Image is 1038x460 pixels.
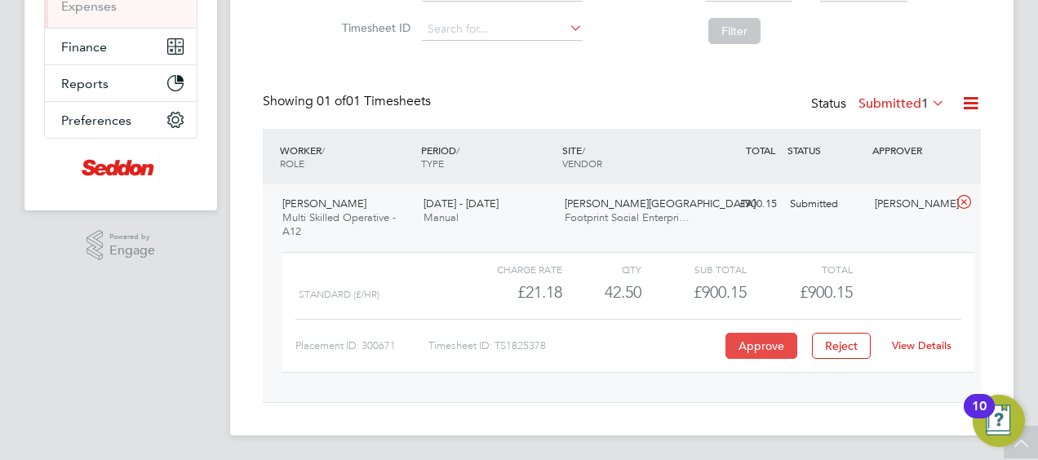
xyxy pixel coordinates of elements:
[892,338,951,352] a: View Details
[337,20,410,35] label: Timesheet ID
[783,191,868,218] div: Submitted
[282,197,366,210] span: [PERSON_NAME]
[417,135,558,178] div: PERIOD
[424,210,459,224] span: Manual
[746,144,775,157] span: TOTAL
[61,39,107,55] span: Finance
[562,279,641,306] div: 42.50
[280,157,304,170] span: ROLE
[61,113,131,128] span: Preferences
[562,259,641,279] div: QTY
[109,230,155,244] span: Powered by
[565,197,756,210] span: [PERSON_NAME][GEOGRAPHIC_DATA]
[868,135,953,165] div: APPROVER
[263,93,434,110] div: Showing
[428,333,721,359] div: Timesheet ID: TS1825378
[457,279,562,306] div: £21.18
[86,230,156,261] a: Powered byEngage
[424,197,499,210] span: [DATE] - [DATE]
[299,289,379,300] span: Standard (£/HR)
[973,395,1025,447] button: Open Resource Center, 10 new notifications
[61,76,109,91] span: Reports
[45,102,197,138] button: Preferences
[811,93,948,116] div: Status
[45,29,197,64] button: Finance
[421,157,444,170] span: TYPE
[317,93,346,109] span: 01 of
[456,144,459,157] span: /
[422,18,583,41] input: Search for...
[558,135,699,178] div: SITE
[641,259,747,279] div: Sub Total
[317,93,431,109] span: 01 Timesheets
[282,210,396,238] span: Multi Skilled Operative - A12
[322,144,325,157] span: /
[868,191,953,218] div: [PERSON_NAME]
[565,210,690,224] span: Footprint Social Enterpri…
[82,155,160,181] img: seddonconstruction-logo-retina.png
[800,282,853,302] span: £900.15
[457,259,562,279] div: Charge rate
[921,95,929,112] span: 1
[109,244,155,258] span: Engage
[812,333,871,359] button: Reject
[858,95,945,112] label: Submitted
[295,333,428,359] div: Placement ID: 300671
[44,155,197,181] a: Go to home page
[747,259,852,279] div: Total
[562,157,602,170] span: VENDOR
[725,333,797,359] button: Approve
[582,144,585,157] span: /
[699,191,783,218] div: £900.15
[641,279,747,306] div: £900.15
[783,135,868,165] div: STATUS
[972,406,987,427] div: 10
[276,135,417,178] div: WORKER
[45,65,197,101] button: Reports
[708,18,761,44] button: Filter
